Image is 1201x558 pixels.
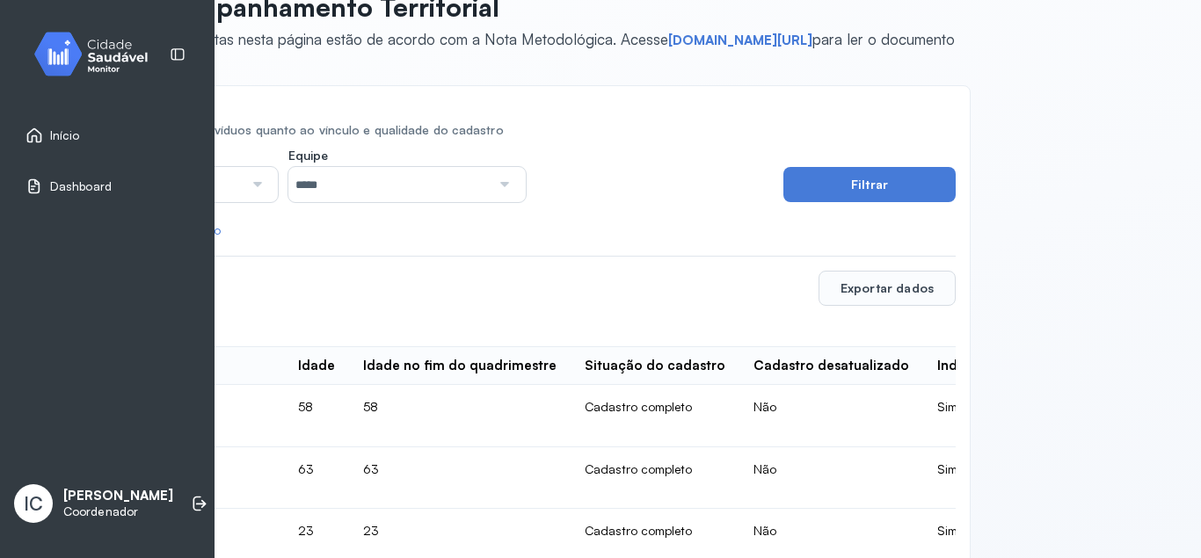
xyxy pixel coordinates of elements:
div: Idade [298,358,335,374]
td: Cadastro completo [571,385,739,446]
p: Coordenador [63,504,173,519]
td: Sim [923,385,1109,446]
div: Situação do cadastro [585,358,725,374]
td: 58 [284,385,349,446]
img: monitor.svg [18,28,177,80]
div: 2.344 registros encontrados [42,321,955,336]
a: [DOMAIN_NAME][URL] [668,32,812,49]
a: Início [25,127,189,144]
span: Dashboard [50,179,112,194]
button: Filtrar [783,167,956,202]
td: 58 [349,385,571,446]
a: Dashboard [25,178,189,195]
div: Cadastro desatualizado [753,358,909,374]
span: Equipe [288,148,328,163]
td: Sim [923,447,1109,509]
span: Início [50,128,80,143]
span: IC [24,492,43,515]
td: 63 [349,447,571,509]
td: Cadastro completo [571,447,739,509]
button: Exportar dados [819,271,956,306]
div: Indivíduo acompanhado [937,358,1095,374]
td: 63 [284,447,349,509]
div: Visualize e acompanhe os indivíduos quanto ao vínculo e qualidade do cadastro [41,123,956,138]
p: [PERSON_NAME] [63,488,173,504]
span: Todas as informações descritas nesta página estão de acordo com a Nota Metodológica. Acesse para ... [26,30,955,68]
td: Não [739,385,923,446]
div: Idade no fim do quadrimestre [363,358,557,374]
td: Não [739,447,923,509]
